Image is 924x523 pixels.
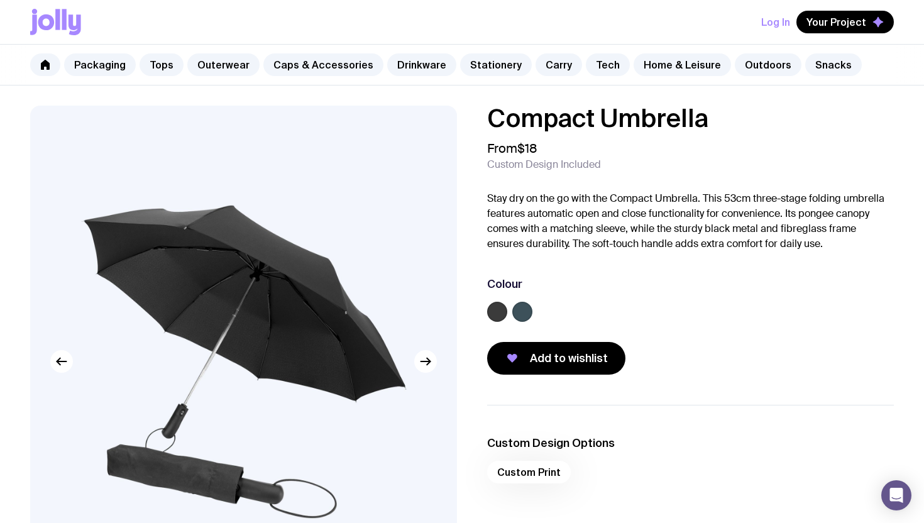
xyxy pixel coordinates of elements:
[487,342,625,375] button: Add to wishlist
[530,351,608,366] span: Add to wishlist
[881,480,911,510] div: Open Intercom Messenger
[460,53,532,76] a: Stationery
[487,277,522,292] h3: Colour
[806,16,866,28] span: Your Project
[761,11,790,33] button: Log In
[634,53,731,76] a: Home & Leisure
[487,191,894,251] p: Stay dry on the go with the Compact Umbrella. This 53cm three-stage folding umbrella features aut...
[487,436,894,451] h3: Custom Design Options
[735,53,801,76] a: Outdoors
[536,53,582,76] a: Carry
[64,53,136,76] a: Packaging
[387,53,456,76] a: Drinkware
[140,53,184,76] a: Tops
[586,53,630,76] a: Tech
[517,140,537,157] span: $18
[263,53,383,76] a: Caps & Accessories
[187,53,260,76] a: Outerwear
[487,141,537,156] span: From
[487,158,601,171] span: Custom Design Included
[805,53,862,76] a: Snacks
[487,106,894,131] h1: Compact Umbrella
[796,11,894,33] button: Your Project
